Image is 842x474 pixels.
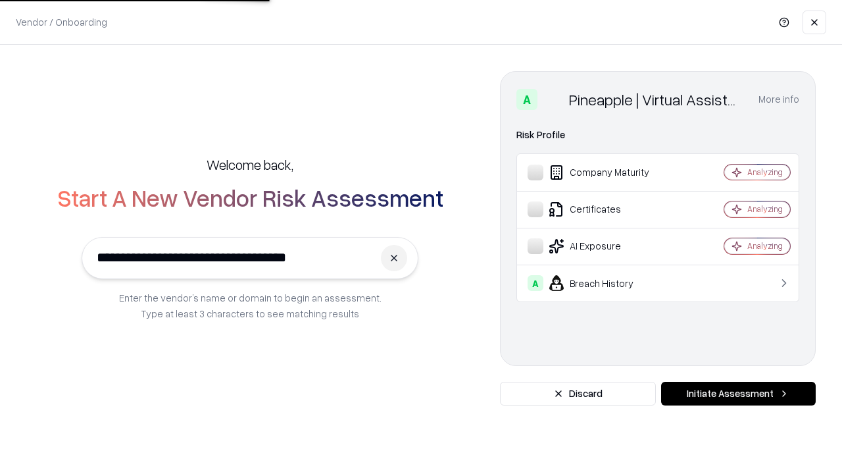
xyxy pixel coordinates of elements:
[528,165,685,180] div: Company Maturity
[528,275,685,291] div: Breach History
[500,382,656,406] button: Discard
[747,240,783,251] div: Analyzing
[528,238,685,254] div: AI Exposure
[758,88,799,111] button: More info
[516,127,799,143] div: Risk Profile
[16,15,107,29] p: Vendor / Onboarding
[747,167,783,178] div: Analyzing
[57,184,443,211] h2: Start A New Vendor Risk Assessment
[207,155,293,174] h5: Welcome back,
[661,382,816,406] button: Initiate Assessment
[119,290,382,321] p: Enter the vendor’s name or domain to begin an assessment. Type at least 3 characters to see match...
[569,89,743,110] div: Pineapple | Virtual Assistant Agency
[543,89,564,110] img: Pineapple | Virtual Assistant Agency
[516,89,537,110] div: A
[747,203,783,215] div: Analyzing
[528,201,685,217] div: Certificates
[528,275,543,291] div: A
